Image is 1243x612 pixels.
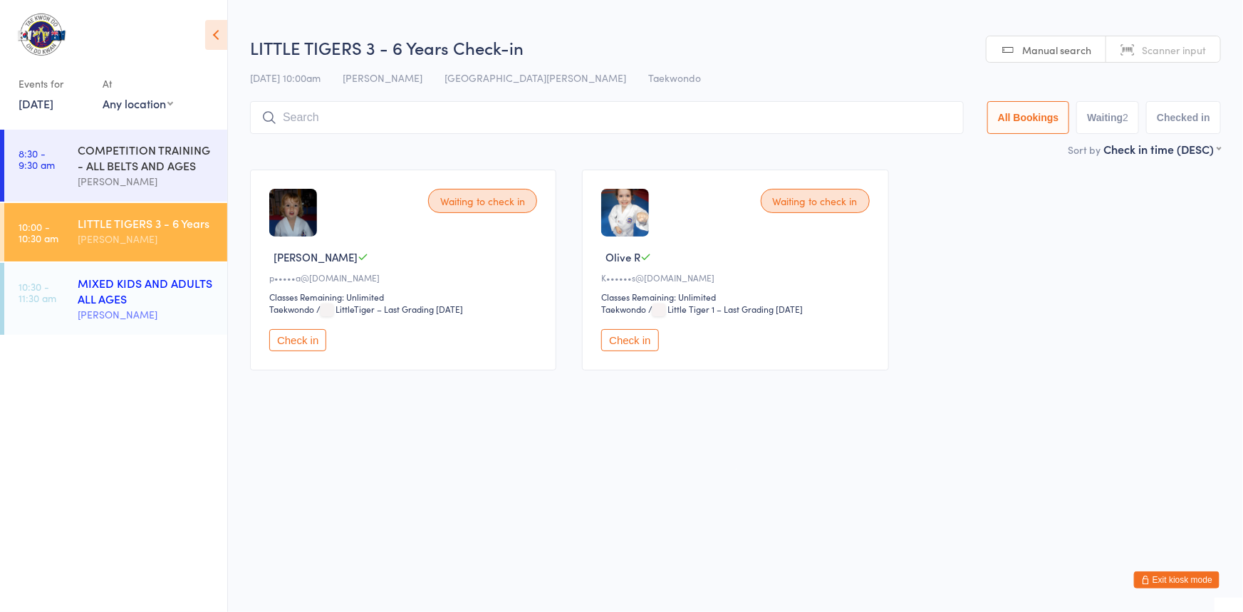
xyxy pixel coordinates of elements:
span: / Little Tiger 1 – Last Grading [DATE] [648,303,803,315]
div: At [103,72,173,95]
button: Exit kiosk mode [1134,571,1219,588]
div: K••••••s@[DOMAIN_NAME] [601,271,873,284]
div: Taekwondo [601,303,646,315]
a: [DATE] [19,95,53,111]
img: image1754470405.png [269,189,317,237]
div: Waiting to check in [428,189,537,213]
div: 2 [1123,112,1129,123]
span: [DATE] 10:00am [250,71,321,85]
div: Any location [103,95,173,111]
label: Sort by [1068,142,1101,157]
button: All Bookings [987,101,1070,134]
a: 10:00 -10:30 amLITTLE TIGERS 3 - 6 Years[PERSON_NAME] [4,203,227,261]
a: 8:30 -9:30 amCOMPETITION TRAINING - ALL BELTS AND AGES[PERSON_NAME] [4,130,227,202]
span: Manual search [1022,43,1091,57]
button: Check in [269,329,326,351]
div: [PERSON_NAME] [78,231,215,247]
button: Checked in [1146,101,1221,134]
img: image1750755710.png [601,189,649,237]
div: p•••••a@[DOMAIN_NAME] [269,271,541,284]
input: Search [250,101,964,134]
span: [GEOGRAPHIC_DATA][PERSON_NAME] [444,71,626,85]
div: COMPETITION TRAINING - ALL BELTS AND AGES [78,142,215,173]
div: MIXED KIDS AND ADULTS ALL AGES [78,275,215,306]
div: Check in time (DESC) [1103,141,1221,157]
time: 8:30 - 9:30 am [19,147,55,170]
div: [PERSON_NAME] [78,173,215,190]
h2: LITTLE TIGERS 3 - 6 Years Check-in [250,36,1221,59]
span: Olive R [605,249,640,264]
span: [PERSON_NAME] [274,249,358,264]
time: 10:30 - 11:30 am [19,281,56,304]
div: Classes Remaining: Unlimited [269,291,541,303]
span: [PERSON_NAME] [343,71,422,85]
div: Events for [19,72,88,95]
button: Check in [601,329,658,351]
div: Taekwondo [269,303,314,315]
a: 10:30 -11:30 amMIXED KIDS AND ADULTS ALL AGES[PERSON_NAME] [4,263,227,335]
span: Taekwondo [648,71,701,85]
time: 10:00 - 10:30 am [19,221,58,244]
button: Waiting2 [1076,101,1139,134]
span: Scanner input [1142,43,1206,57]
div: [PERSON_NAME] [78,306,215,323]
div: Classes Remaining: Unlimited [601,291,873,303]
div: LITTLE TIGERS 3 - 6 Years [78,215,215,231]
span: / LittleTiger – Last Grading [DATE] [316,303,463,315]
div: Waiting to check in [761,189,870,213]
img: Taekwondo Oh Do Kwan Port Kennedy [14,11,68,58]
